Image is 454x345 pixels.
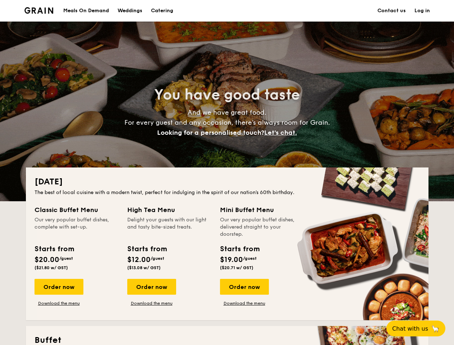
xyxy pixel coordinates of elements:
h2: [DATE] [35,176,420,188]
button: Chat with us🦙 [386,321,445,336]
div: Delight your guests with our light and tasty bite-sized treats. [127,216,211,238]
div: Our very popular buffet dishes, complete with set-up. [35,216,119,238]
div: Starts from [127,244,166,254]
span: ($13.08 w/ GST) [127,265,161,270]
span: $20.00 [35,256,59,264]
span: And we have great food. For every guest and any occasion, there’s always room for Grain. [124,109,330,137]
span: /guest [59,256,73,261]
div: Starts from [35,244,74,254]
span: You have good taste [154,86,300,103]
a: Download the menu [220,300,269,306]
img: Grain [24,7,54,14]
span: Looking for a personalised touch? [157,129,264,137]
span: ($20.71 w/ GST) [220,265,253,270]
div: The best of local cuisine with a modern twist, perfect for indulging in the spirit of our nation’... [35,189,420,196]
span: Chat with us [392,325,428,332]
div: Starts from [220,244,259,254]
div: Mini Buffet Menu [220,205,304,215]
span: $12.00 [127,256,151,264]
span: /guest [243,256,257,261]
a: Download the menu [127,300,176,306]
div: Classic Buffet Menu [35,205,119,215]
a: Logotype [24,7,54,14]
a: Download the menu [35,300,83,306]
span: Let's chat. [264,129,297,137]
span: $19.00 [220,256,243,264]
div: Order now [127,279,176,295]
div: Our very popular buffet dishes, delivered straight to your doorstep. [220,216,304,238]
div: Order now [35,279,83,295]
div: High Tea Menu [127,205,211,215]
div: Order now [220,279,269,295]
span: 🦙 [431,325,440,333]
span: /guest [151,256,164,261]
span: ($21.80 w/ GST) [35,265,68,270]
